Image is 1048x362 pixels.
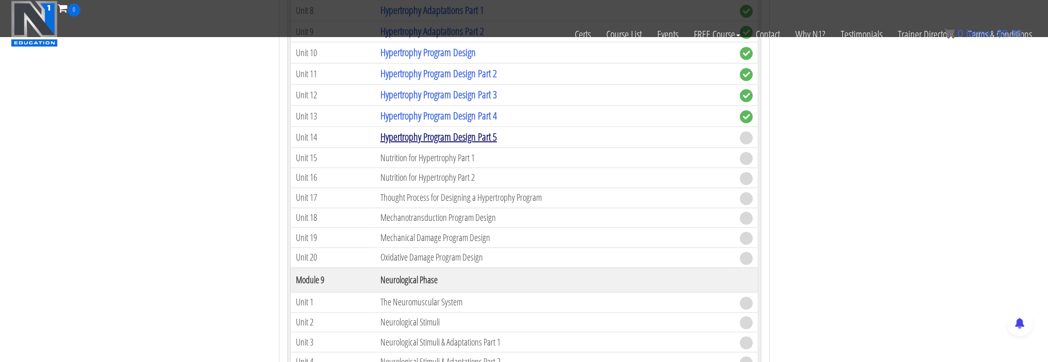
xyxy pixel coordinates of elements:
a: Why N1? [788,16,833,53]
th: Module 9 [290,267,375,292]
td: Unit 13 [290,106,375,127]
span: 0 [957,28,963,39]
a: Terms & Conditions [960,16,1040,53]
td: Unit 10 [290,42,375,63]
td: Oxidative Damage Program Design [375,248,735,268]
td: Unit 11 [290,63,375,84]
td: Thought Process for Designing a Hypertrophy Program [375,187,735,208]
td: Unit 16 [290,168,375,188]
td: Unit 3 [290,332,375,352]
td: Unit 2 [290,312,375,332]
th: Neurological Phase [375,267,735,292]
td: Nutrition for Hypertrophy Part 1 [375,148,735,168]
span: complete [740,89,753,102]
bdi: 0.00 [996,28,1022,39]
td: The Neuromuscular System [375,292,735,312]
a: 0 items: $0.00 [944,28,1022,39]
a: Certs [567,16,598,53]
img: n1-education [11,1,58,47]
td: Neurological Stimuli & Adaptations Part 1 [375,332,735,352]
td: Unit 17 [290,187,375,208]
span: complete [740,110,753,123]
td: Mechanical Damage Program Design [375,228,735,248]
td: Nutrition for Hypertrophy Part 2 [375,168,735,188]
a: Trainer Directory [890,16,960,53]
td: Unit 20 [290,248,375,268]
a: Contact [748,16,788,53]
td: Neurological Stimuli [375,312,735,332]
a: Course List [598,16,650,53]
span: complete [740,47,753,60]
a: Events [650,16,686,53]
span: items: [966,28,993,39]
span: complete [740,68,753,81]
a: FREE Course [686,16,748,53]
img: icon11.png [944,28,955,39]
a: Hypertrophy Program Design Part 2 [380,66,497,80]
td: Unit 18 [290,208,375,228]
span: 0 [68,4,80,16]
a: 0 [58,1,80,15]
td: Unit 19 [290,228,375,248]
td: Unit 15 [290,148,375,168]
a: Hypertrophy Program Design Part 3 [380,88,497,101]
a: Hypertrophy Program Design Part 4 [380,109,497,123]
td: Mechanotransduction Program Design [375,208,735,228]
td: Unit 12 [290,84,375,106]
a: Hypertrophy Program Design Part 5 [380,130,497,144]
a: Testimonials [833,16,890,53]
td: Unit 1 [290,292,375,312]
span: $ [996,28,1002,39]
td: Unit 14 [290,127,375,148]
